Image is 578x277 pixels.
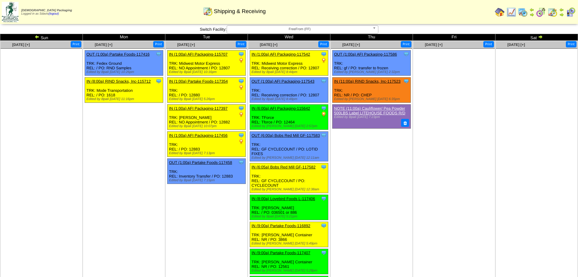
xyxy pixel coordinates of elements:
[333,78,411,103] div: TRK: REL: NR / PO: CHEP
[153,41,164,47] button: Print
[321,164,327,170] img: Tooltip
[169,52,228,57] a: IN (1:00a) AFI Packaging-115707
[250,78,328,103] div: TRK: REL: Receiving correction / PO: 12807
[252,251,310,255] a: IN (9:00a) Partake Foods-117407
[238,159,244,165] img: Tooltip
[334,115,407,119] div: Edited by Bpali [DATE] 7:23pm
[0,34,83,41] td: Sun
[401,119,409,127] button: Delete Note
[252,124,328,128] div: Edited by [PERSON_NAME] [DATE] 2:57pm
[250,249,328,274] div: TRK: [PERSON_NAME] Container REL: NR / PO: 12561
[236,41,246,47] button: Print
[252,188,328,191] div: Edited by [PERSON_NAME] [DATE] 12:38am
[169,178,245,182] div: Edited by Bpali [DATE] 7:15pm
[559,12,564,17] img: arrowright.gif
[250,195,328,220] div: TRK: [PERSON_NAME] REL: / PO: 036501 or 886
[167,78,246,103] div: TRK: REL: / PO: 12880
[238,57,244,63] img: PO
[169,79,228,84] a: IN (1:00a) Partake Foods-117354
[252,165,316,169] a: IN (6:05a) Bobs Red Mill GF-117582
[483,41,494,47] button: Print
[2,2,19,22] img: zoroco-logo-small.webp
[86,70,163,74] div: Edited by Bpali [DATE] 10:26pm
[342,43,360,47] a: [DATE] [+]
[318,41,329,47] button: Print
[252,70,328,74] div: Edited by Bpali [DATE] 8:44pm
[559,7,564,12] img: arrowleft.gif
[165,34,248,41] td: Tue
[167,105,246,130] div: TRK: [PERSON_NAME] REL: NO Appointment / PO: 12882
[334,79,401,84] a: IN (11:00a) RIND Snacks, Inc-117523
[507,43,525,47] a: [DATE] [+]
[401,41,411,47] button: Print
[536,7,546,17] img: calendarblend.gif
[250,132,328,161] div: TRK: REL: GF CYCLECOUNT / PO: LOTID FIXES
[334,106,405,115] a: NOTE (11:00a) Cauliflower/ Pea Powder 500LBS Label LITEHOUSE FOODS R/D
[529,12,534,17] img: arrowright.gif
[250,163,328,193] div: TRK: REL: GF CYCLECOUNT / PO: CYCLECOUNT
[238,78,244,84] img: Tooltip
[260,43,277,47] a: [DATE] [+]
[403,51,409,57] img: Tooltip
[169,70,245,74] div: Edited by Bpali [DATE] 10:16pm
[330,34,413,41] td: Thu
[321,105,327,111] img: Tooltip
[169,106,228,111] a: IN (1:00a) AFI Packaging-117397
[248,34,330,41] td: Wed
[86,97,163,101] div: Edited by Bpali [DATE] 11:16pm
[321,78,327,84] img: Tooltip
[238,111,244,117] img: PO
[495,7,505,17] img: home.gif
[214,8,266,15] span: Shipping & Receiving
[333,50,411,76] div: TRK: REL: gf / PO: transfer to frozen
[35,34,39,39] img: arrowleft.gif
[167,50,246,76] div: TRK: Midwest Motor Express REL: NO Appointment / PO: 12807
[169,97,245,101] div: Edited by Bpali [DATE] 5:26pm
[21,9,72,16] span: Logged in as Sdavis
[425,43,442,47] a: [DATE] [+]
[252,97,328,101] div: Edited by Bpali [DATE] 8:48pm
[321,223,327,229] img: Tooltip
[83,34,165,41] td: Mon
[156,51,162,57] img: Tooltip
[321,51,327,57] img: Tooltip
[334,52,397,57] a: OUT (1:00a) AFI Packaging-117586
[85,50,163,76] div: TRK: Fedex Ground REL: / PO: RND Samples
[250,222,328,247] div: TRK: [PERSON_NAME] Container REL: NR / PO: 3866
[495,34,578,41] td: Sat
[252,133,320,138] a: OUT (6:00a) Bobs Red Mill GF-117583
[49,12,59,16] a: (logout)
[566,7,576,17] img: calendarcustomer.gif
[167,159,246,184] div: TRK: REL: Inventory Transfer / PO: 12883
[252,223,310,228] a: IN (9:00a) Partake Foods-116892
[506,7,516,17] img: line_graph.gif
[229,26,370,33] span: FreeFrom (FF)
[21,9,72,12] span: [DEMOGRAPHIC_DATA] Packaging
[238,51,244,57] img: Tooltip
[167,132,246,157] div: TRK: REL: / PO: 12883
[538,34,543,39] img: arrowright.gif
[250,105,328,130] div: TRK: TForce REL: Tforce / PO: 12464
[529,7,534,12] img: arrowleft.gif
[203,6,213,16] img: calendarinout.gif
[252,156,328,160] div: Edited by [PERSON_NAME] [DATE] 12:11am
[86,79,151,84] a: IN (8:00a) RIND Snacks, Inc-115712
[252,215,328,218] div: Edited by Bpali [DATE] 5:21pm
[238,138,244,144] img: PO
[12,43,30,47] a: [DATE] [+]
[252,79,314,84] a: OUT (1:00a) AFI Packaging-117543
[321,132,327,138] img: Tooltip
[250,50,328,76] div: TRK: Midwest Motor Express REL: Receiving correction / PO: 12807
[334,70,411,74] div: Edited by [PERSON_NAME] [DATE] 2:32pm
[177,43,195,47] a: [DATE] [+]
[238,105,244,111] img: Tooltip
[321,57,327,63] img: PO
[95,43,112,47] a: [DATE] [+]
[334,97,411,101] div: Edited by [PERSON_NAME] [DATE] 6:35pm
